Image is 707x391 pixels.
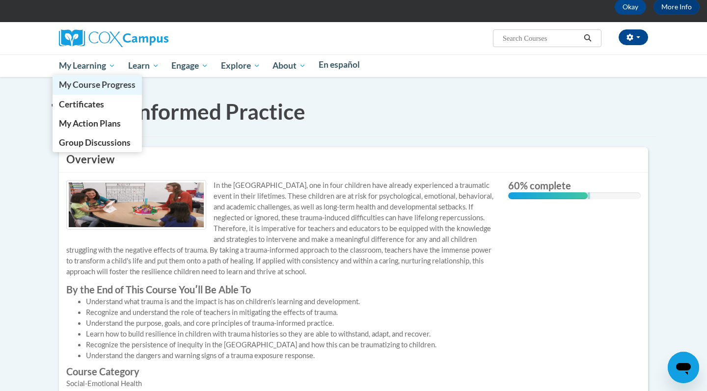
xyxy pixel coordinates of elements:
[502,32,580,44] input: Search Courses
[122,54,165,77] a: Learn
[44,54,663,77] div: Main menu
[319,59,360,70] span: En español
[312,54,366,75] a: En español
[59,79,136,90] span: My Course Progress
[53,75,142,94] a: My Course Progress
[53,95,142,114] a: Certificates
[59,99,104,109] span: Certificates
[86,307,493,318] li: Recognize and understand the role of teachers in mitigating the effects of trauma.
[221,60,260,72] span: Explore
[86,296,493,307] li: Understand what trauma is and the impact is has on children's learning and development.
[59,137,131,148] span: Group Discussions
[66,180,206,230] img: Course logo image
[53,133,142,152] a: Group Discussions
[272,60,306,72] span: About
[165,54,215,77] a: Engage
[59,60,115,72] span: My Learning
[66,378,493,389] div: Social-Emotional Health
[86,339,493,350] li: Recognize the persistence of inequity in the [GEOGRAPHIC_DATA] and how this can be traumatizing t...
[53,54,122,77] a: My Learning
[619,29,648,45] button: Account Settings
[508,180,641,191] label: 60% complete
[267,54,313,77] a: About
[59,29,168,47] img: Cox Campus
[66,366,493,377] label: Course Category
[86,350,493,361] li: Understand the dangers and warning signs of a trauma exposure response.
[53,114,142,133] a: My Action Plans
[171,60,208,72] span: Engage
[66,284,493,295] label: By the End of This Course Youʹll Be Able To
[128,60,159,72] span: Learn
[580,32,595,44] button: Search
[52,99,305,124] span: Trauma-Informed Practice
[588,192,590,199] div: 0.001%
[215,54,267,77] a: Explore
[508,192,588,199] div: 60% complete
[86,318,493,329] li: Understand the purpose, goals, and core principles of trauma-informed practice.
[668,352,699,383] iframe: Button to launch messaging window
[66,152,641,167] h3: Overview
[86,329,493,339] li: Learn how to build resilience in children with trauma histories so they are able to withstand, ad...
[59,118,121,129] span: My Action Plans
[66,180,493,277] p: In the [GEOGRAPHIC_DATA], one in four children have already experienced a traumatic event in thei...
[59,33,168,42] a: Cox Campus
